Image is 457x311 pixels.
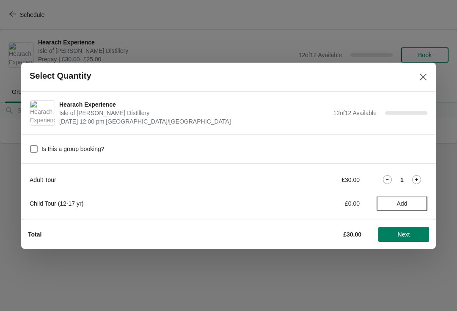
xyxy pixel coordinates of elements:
span: Next [398,231,410,238]
span: [DATE] 12:00 pm [GEOGRAPHIC_DATA]/[GEOGRAPHIC_DATA] [59,117,329,126]
strong: £30.00 [343,231,361,238]
img: Hearach Experience | Isle of Harris Distillery | August 27 | 12:00 pm Europe/London [30,101,55,125]
span: Isle of [PERSON_NAME] Distillery [59,109,329,117]
h2: Select Quantity [30,71,91,81]
div: £0.00 [281,199,360,208]
div: Adult Tour [30,176,264,184]
strong: Total [28,231,41,238]
span: Add [397,200,407,207]
span: Hearach Experience [59,100,329,109]
strong: 1 [400,176,404,184]
button: Close [416,69,431,85]
div: Child Tour (12-17 yr) [30,199,264,208]
div: £30.00 [281,176,360,184]
button: Next [378,227,429,242]
span: 12 of 12 Available [333,110,377,116]
span: Is this a group booking? [41,145,105,153]
button: Add [377,196,427,211]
